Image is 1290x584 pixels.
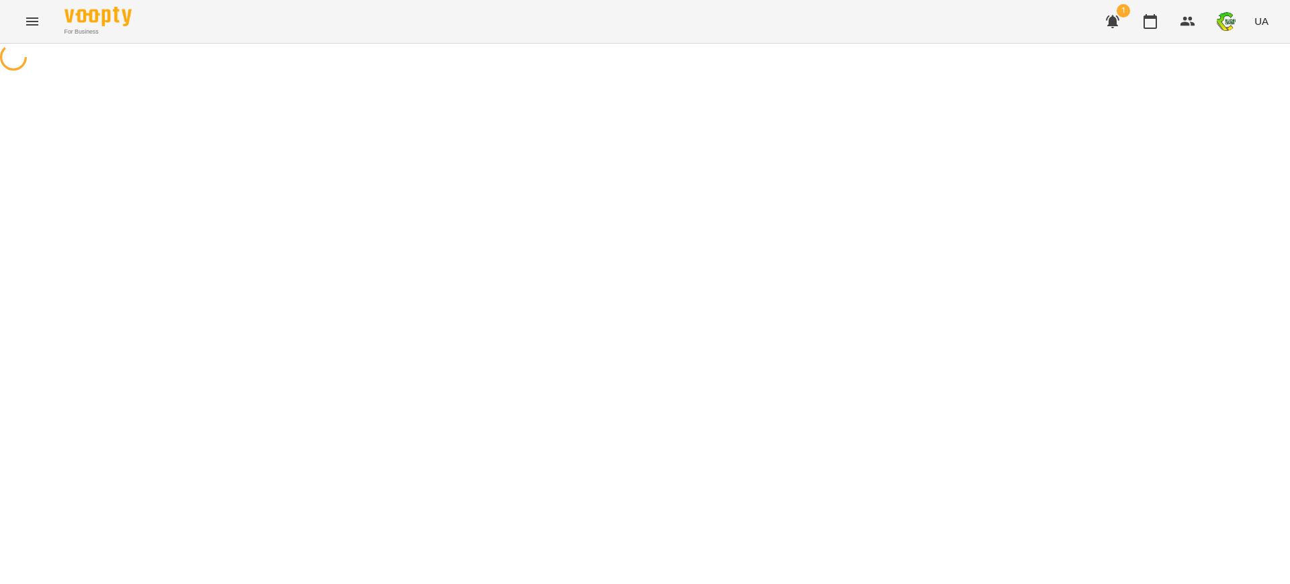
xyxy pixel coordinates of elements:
[64,28,132,36] span: For Business
[1249,9,1274,34] button: UA
[1217,12,1236,31] img: 745b941a821a4db5d46b869edb22b833.png
[64,7,132,26] img: Voopty Logo
[1117,4,1130,17] span: 1
[16,5,48,38] button: Menu
[1254,14,1268,28] span: UA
